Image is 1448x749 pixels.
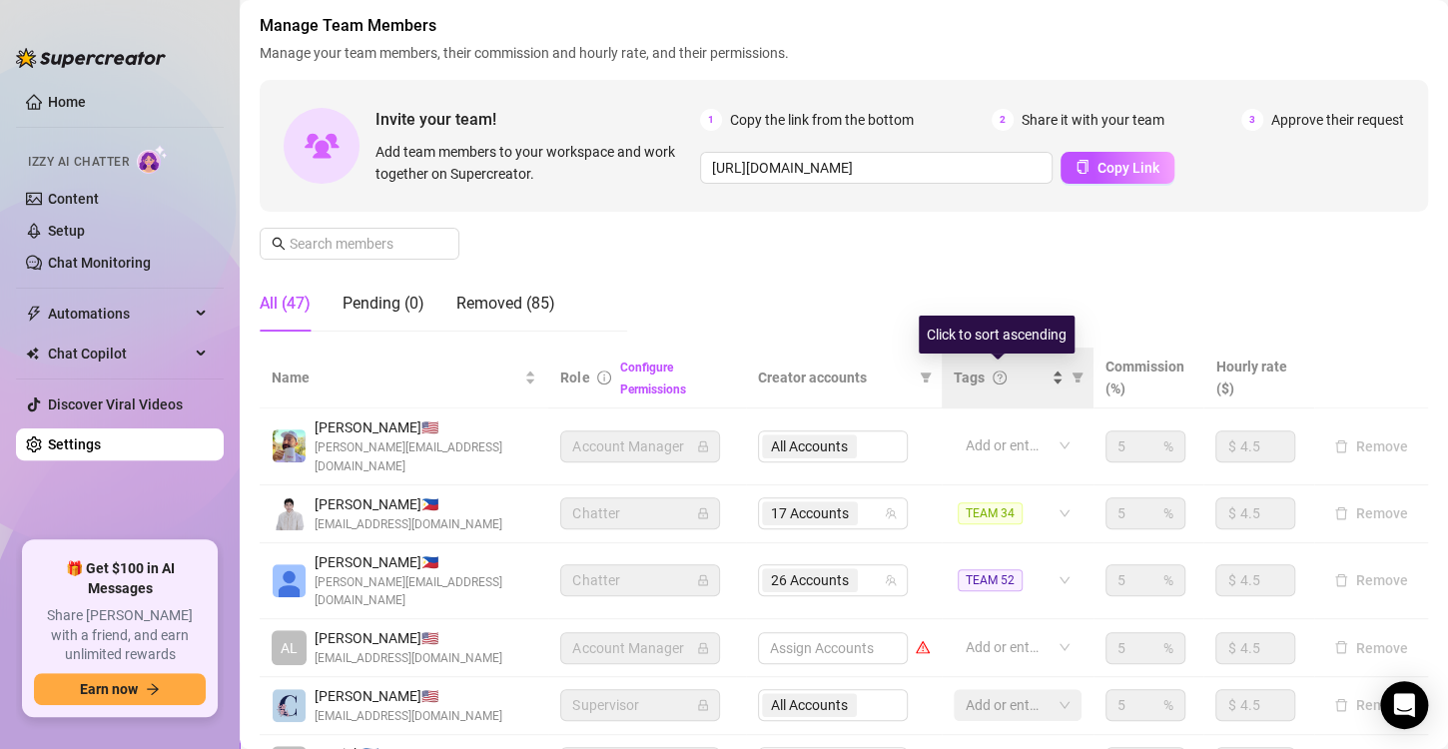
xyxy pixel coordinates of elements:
[272,237,286,251] span: search
[26,306,42,322] span: thunderbolt
[1380,681,1428,729] div: Open Intercom Messenger
[34,559,206,598] span: 🎁 Get $100 in AI Messages
[375,107,700,132] span: Invite your team!
[572,565,708,595] span: Chatter
[260,292,311,316] div: All (47)
[1326,693,1416,717] button: Remove
[273,564,306,597] img: Katrina Mendiola
[1326,636,1416,660] button: Remove
[1326,501,1416,525] button: Remove
[697,574,709,586] span: lock
[758,367,912,388] span: Creator accounts
[48,255,151,271] a: Chat Monitoring
[315,573,536,611] span: [PERSON_NAME][EMAIL_ADDRESS][DOMAIN_NAME]
[315,438,536,476] span: [PERSON_NAME][EMAIL_ADDRESS][DOMAIN_NAME]
[992,109,1014,131] span: 2
[916,640,930,654] span: warning
[560,370,589,385] span: Role
[315,685,502,707] span: [PERSON_NAME] 🇺🇸
[1061,152,1174,184] button: Copy Link
[456,292,555,316] div: Removed (85)
[48,436,101,452] a: Settings
[1097,160,1159,176] span: Copy Link
[572,633,708,663] span: Account Manager
[315,707,502,726] span: [EMAIL_ADDRESS][DOMAIN_NAME]
[48,191,99,207] a: Content
[697,440,709,452] span: lock
[958,569,1023,591] span: TEAM 52
[343,292,424,316] div: Pending (0)
[1093,348,1204,408] th: Commission (%)
[697,699,709,711] span: lock
[315,515,502,534] span: [EMAIL_ADDRESS][DOMAIN_NAME]
[273,689,306,722] img: Caylie Clarke
[597,371,611,384] span: info-circle
[315,551,536,573] span: [PERSON_NAME] 🇵🇭
[771,569,849,591] span: 26 Accounts
[1068,363,1087,392] span: filter
[572,498,708,528] span: Chatter
[1076,160,1089,174] span: copy
[315,416,536,438] span: [PERSON_NAME] 🇺🇸
[700,109,722,131] span: 1
[260,42,1428,64] span: Manage your team members, their commission and hourly rate, and their permissions.
[34,606,206,665] span: Share [PERSON_NAME] with a friend, and earn unlimited rewards
[885,574,897,586] span: team
[920,372,932,383] span: filter
[730,109,914,131] span: Copy the link from the bottom
[28,153,129,172] span: Izzy AI Chatter
[137,145,168,174] img: AI Chatter
[771,502,849,524] span: 17 Accounts
[48,396,183,412] a: Discover Viral Videos
[146,682,160,696] span: arrow-right
[954,367,985,388] span: Tags
[80,681,138,697] span: Earn now
[1271,109,1404,131] span: Approve their request
[16,48,166,68] img: logo-BBDzfeDw.svg
[916,363,936,392] span: filter
[762,501,858,525] span: 17 Accounts
[281,637,298,659] span: AL
[1326,568,1416,592] button: Remove
[34,673,206,705] button: Earn nowarrow-right
[885,507,897,519] span: team
[1022,109,1164,131] span: Share it with your team
[919,316,1075,354] div: Click to sort ascending
[48,338,190,370] span: Chat Copilot
[48,298,190,330] span: Automations
[26,347,39,361] img: Chat Copilot
[958,502,1023,524] span: TEAM 34
[272,367,520,388] span: Name
[315,627,502,649] span: [PERSON_NAME] 🇺🇸
[1203,348,1314,408] th: Hourly rate ($)
[260,348,548,408] th: Name
[260,14,1428,38] span: Manage Team Members
[273,429,306,462] img: Evan Gillis
[290,233,431,255] input: Search members
[993,371,1007,384] span: question-circle
[315,493,502,515] span: [PERSON_NAME] 🇵🇭
[572,690,708,720] span: Supervisor
[572,431,708,461] span: Account Manager
[697,507,709,519] span: lock
[315,649,502,668] span: [EMAIL_ADDRESS][DOMAIN_NAME]
[273,497,306,530] img: Paul Andrei Casupanan
[697,642,709,654] span: lock
[48,223,85,239] a: Setup
[48,94,86,110] a: Home
[1241,109,1263,131] span: 3
[619,361,685,396] a: Configure Permissions
[762,568,858,592] span: 26 Accounts
[375,141,692,185] span: Add team members to your workspace and work together on Supercreator.
[1072,372,1084,383] span: filter
[1326,434,1416,458] button: Remove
